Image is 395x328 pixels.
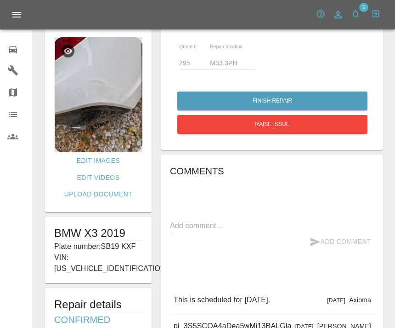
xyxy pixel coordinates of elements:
[177,115,367,134] button: Raise issue
[179,44,197,49] span: Quote £
[349,295,371,305] p: Axioma
[73,152,124,169] a: Edit Images
[54,297,142,312] h5: Repair details
[177,92,367,110] button: Finish Repair
[54,241,142,252] p: Plate number: SB19 KXF
[54,37,142,152] img: 240f301d-4848-449a-b4a0-3cf854cbb4d2
[170,164,375,178] h6: Comments
[327,297,345,304] span: [DATE]
[359,3,368,12] span: 1
[61,186,136,203] a: Upload Document
[73,169,124,186] a: Edit Videos
[6,4,28,26] button: Open drawer
[54,226,142,241] h1: BMW X3 2019
[210,44,243,49] span: Repair location
[174,294,270,305] p: This is scheduled for [DATE].
[54,252,142,274] p: VIN: [US_VEHICLE_IDENTIFICATION_NUMBER]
